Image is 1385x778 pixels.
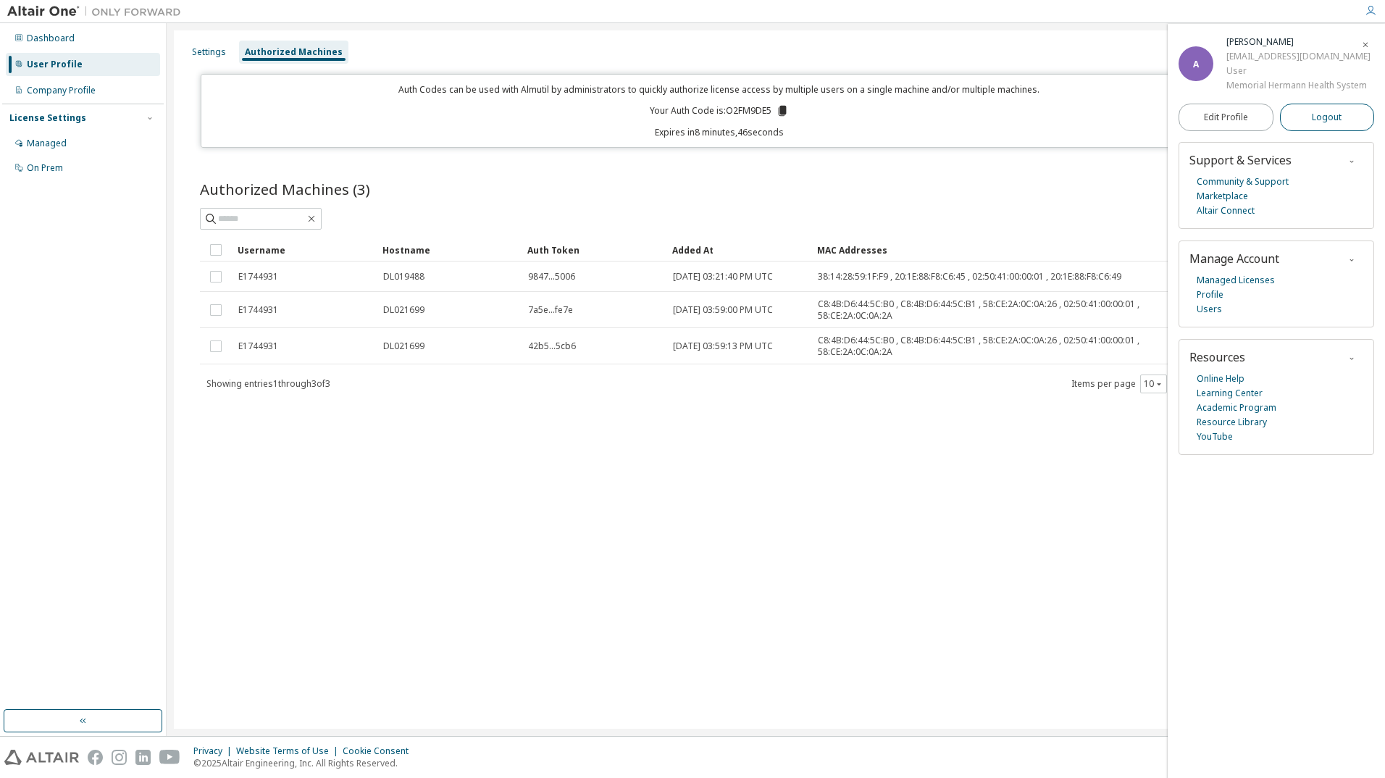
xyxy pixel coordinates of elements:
span: [DATE] 03:59:00 PM UTC [673,304,773,316]
span: E1744931 [238,304,278,316]
span: DL021699 [383,340,424,352]
a: Users [1197,302,1222,317]
span: Resources [1189,349,1245,365]
img: facebook.svg [88,750,103,765]
div: Privacy [193,745,236,757]
div: Managed [27,138,67,149]
span: Authorized Machines (3) [200,179,370,199]
span: C8:4B:D6:44:5C:B0 , C8:4B:D6:44:5C:B1 , 58:CE:2A:0C:0A:26 , 02:50:41:00:00:01 , 58:CE:2A:0C:0A:2A [818,335,1199,358]
div: On Prem [27,162,63,174]
div: Memorial Hermann Health System [1226,78,1371,93]
p: Expires in 8 minutes, 46 seconds [210,126,1229,138]
a: Profile [1197,288,1223,302]
a: Managed Licenses [1197,273,1275,288]
span: 42b5...5cb6 [528,340,576,352]
div: User Profile [27,59,83,70]
button: 10 [1144,378,1163,390]
div: Auth Token [527,238,661,262]
span: E1744931 [238,340,278,352]
img: instagram.svg [112,750,127,765]
span: 7a5e...fe7e [528,304,573,316]
span: E1744931 [238,271,278,283]
img: youtube.svg [159,750,180,765]
div: Added At [672,238,806,262]
p: © 2025 Altair Engineering, Inc. All Rights Reserved. [193,757,417,769]
span: Edit Profile [1204,112,1248,123]
span: Items per page [1071,375,1167,393]
a: Marketplace [1197,189,1248,204]
a: Resource Library [1197,415,1267,430]
div: Company Profile [27,85,96,96]
span: DL021699 [383,304,424,316]
img: Altair One [7,4,188,19]
span: A [1193,58,1199,70]
a: Academic Program [1197,401,1276,415]
img: linkedin.svg [135,750,151,765]
a: Edit Profile [1179,104,1273,131]
div: License Settings [9,112,86,124]
a: Online Help [1197,372,1244,386]
span: 9847...5006 [528,271,575,283]
span: [DATE] 03:59:13 PM UTC [673,340,773,352]
div: Website Terms of Use [236,745,343,757]
div: User [1226,64,1371,78]
div: [EMAIL_ADDRESS][DOMAIN_NAME] [1226,49,1371,64]
img: altair_logo.svg [4,750,79,765]
span: C8:4B:D6:44:5C:B0 , C8:4B:D6:44:5C:B1 , 58:CE:2A:0C:0A:26 , 02:50:41:00:00:01 , 58:CE:2A:0C:0A:2A [818,298,1199,322]
div: Dashboard [27,33,75,44]
span: Showing entries 1 through 3 of 3 [206,377,330,390]
div: Cookie Consent [343,745,417,757]
div: MAC Addresses [817,238,1200,262]
span: [DATE] 03:21:40 PM UTC [673,271,773,283]
p: Your Auth Code is: O2FM9DE5 [650,104,789,117]
span: DL019488 [383,271,424,283]
a: Community & Support [1197,175,1289,189]
button: Logout [1280,104,1375,131]
p: Auth Codes can be used with Almutil by administrators to quickly authorize license access by mult... [210,83,1229,96]
div: Hostname [382,238,516,262]
div: Username [238,238,371,262]
a: YouTube [1197,430,1233,444]
span: Support & Services [1189,152,1292,168]
div: Authorized Machines [245,46,343,58]
div: Anoshah Habib [1226,35,1371,49]
div: Settings [192,46,226,58]
span: Manage Account [1189,251,1279,267]
a: Learning Center [1197,386,1263,401]
span: Logout [1312,110,1342,125]
a: Altair Connect [1197,204,1255,218]
span: 38:14:28:59:1F:F9 , 20:1E:88:F8:C6:45 , 02:50:41:00:00:01 , 20:1E:88:F8:C6:49 [818,271,1121,283]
